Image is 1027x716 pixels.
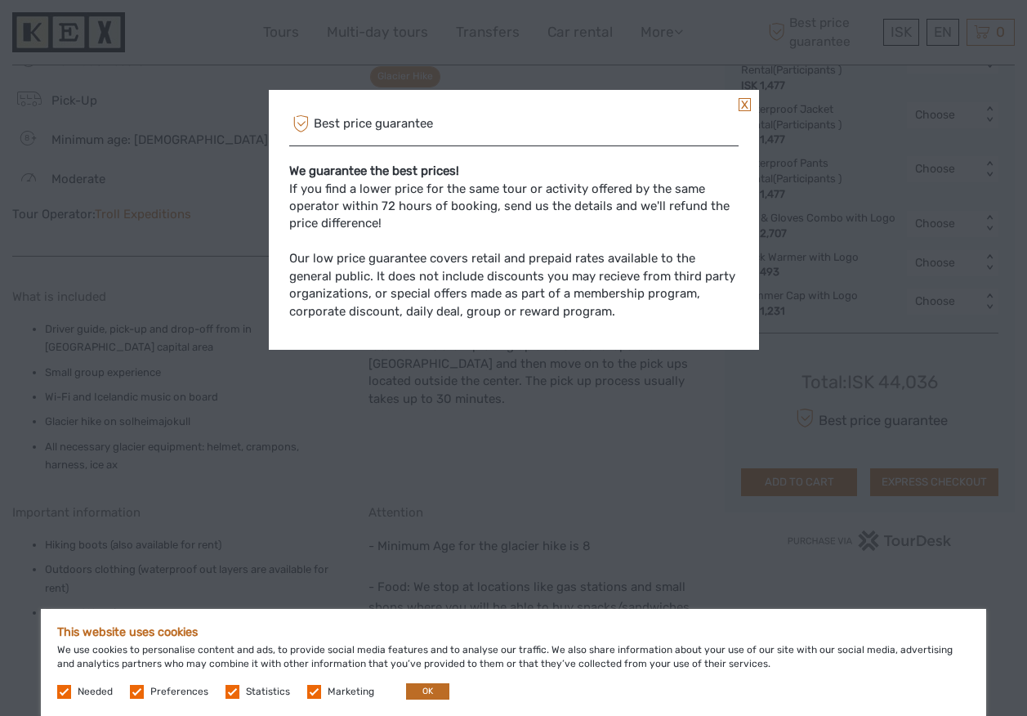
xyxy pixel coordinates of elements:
[289,146,739,337] div: If you find a lower price for the same tour or activity offered by the same operator within 72 ho...
[57,625,970,639] h5: This website uses cookies
[328,685,374,699] label: Marketing
[289,163,459,178] strong: We guarantee the best prices!
[78,685,113,699] label: Needed
[246,685,290,699] label: Statistics
[406,683,449,700] button: OK
[289,111,433,137] span: Best price guarantee
[150,685,208,699] label: Preferences
[41,609,986,716] div: We use cookies to personalise content and ads, to provide social media features and to analyse ou...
